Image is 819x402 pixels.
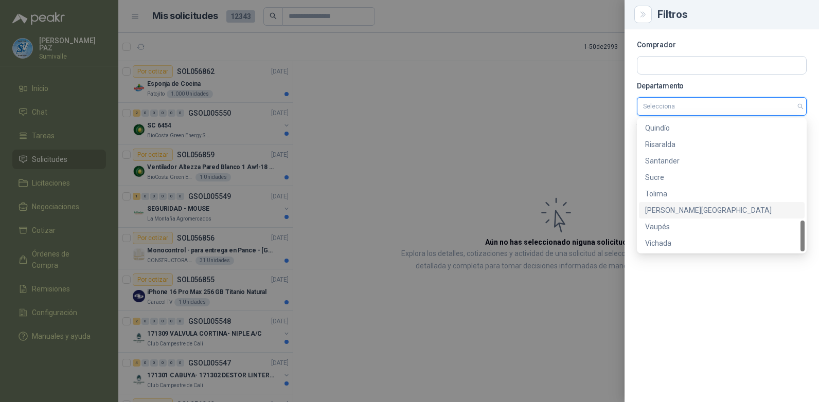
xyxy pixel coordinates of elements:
div: Santander [639,153,805,169]
div: Vaupés [639,218,805,235]
div: Vichada [645,237,798,249]
div: [PERSON_NAME][GEOGRAPHIC_DATA] [645,205,798,216]
div: Valle del Cauca [639,202,805,218]
div: Vichada [639,235,805,251]
div: Quindío [639,120,805,136]
div: Sucre [639,169,805,186]
div: Sucre [645,172,798,183]
div: Quindío [645,122,798,134]
div: Santander [645,155,798,167]
div: Tolima [639,186,805,202]
div: Filtros [657,9,807,20]
div: Risaralda [645,139,798,150]
div: Tolima [645,188,798,199]
p: Departamento [637,83,807,89]
div: Vaupés [645,221,798,232]
div: Risaralda [639,136,805,153]
p: Comprador [637,42,807,48]
button: Close [637,8,649,21]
